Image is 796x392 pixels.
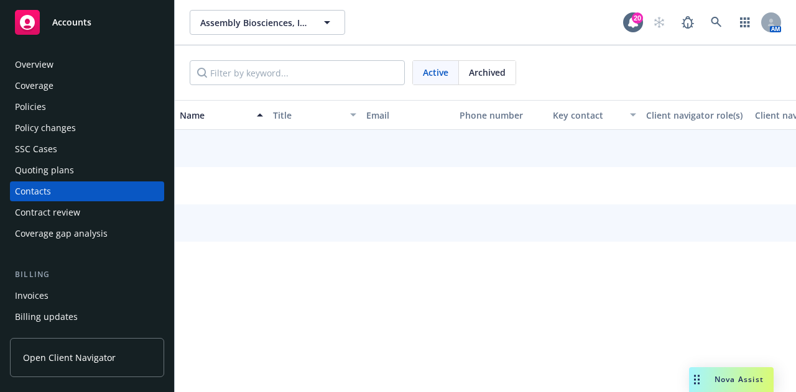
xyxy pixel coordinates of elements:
span: Active [423,66,448,79]
a: Overview [10,55,164,75]
a: Report a Bug [675,10,700,35]
div: Billing updates [15,307,78,327]
div: Name [180,109,249,122]
div: Phone number [460,109,543,122]
div: Key contact [553,109,622,122]
div: Client navigator role(s) [646,109,745,122]
div: Quoting plans [15,160,74,180]
button: Title [268,100,361,130]
div: Coverage [15,76,53,96]
div: Title [273,109,343,122]
a: Coverage [10,76,164,96]
a: Policy changes [10,118,164,138]
div: Drag to move [689,367,705,392]
span: Archived [469,66,506,79]
a: Policies [10,97,164,117]
a: SSC Cases [10,139,164,159]
div: 20 [632,12,643,24]
div: Policy changes [15,118,76,138]
a: Start snowing [647,10,672,35]
a: Contract review [10,203,164,222]
span: Assembly Biosciences, Inc. [200,16,308,29]
div: Contract review [15,203,80,222]
a: Contacts [10,181,164,201]
button: Email [361,100,455,130]
a: Invoices [10,286,164,306]
div: SSC Cases [15,139,57,159]
div: Policies [15,97,46,117]
button: Assembly Biosciences, Inc. [190,10,345,35]
a: Accounts [10,5,164,40]
div: Billing [10,268,164,281]
div: Overview [15,55,53,75]
a: Quoting plans [10,160,164,180]
div: Coverage gap analysis [15,224,108,244]
span: Accounts [52,17,91,27]
div: Email [366,109,450,122]
a: Billing updates [10,307,164,327]
button: Key contact [548,100,641,130]
a: Coverage gap analysis [10,224,164,244]
button: Phone number [455,100,548,130]
a: Switch app [733,10,757,35]
button: Client navigator role(s) [641,100,750,130]
button: Nova Assist [689,367,774,392]
span: Nova Assist [715,374,764,385]
button: Name [175,100,268,130]
div: Contacts [15,181,51,201]
span: Open Client Navigator [23,351,116,364]
div: Invoices [15,286,49,306]
input: Filter by keyword... [190,60,405,85]
a: Search [704,10,729,35]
